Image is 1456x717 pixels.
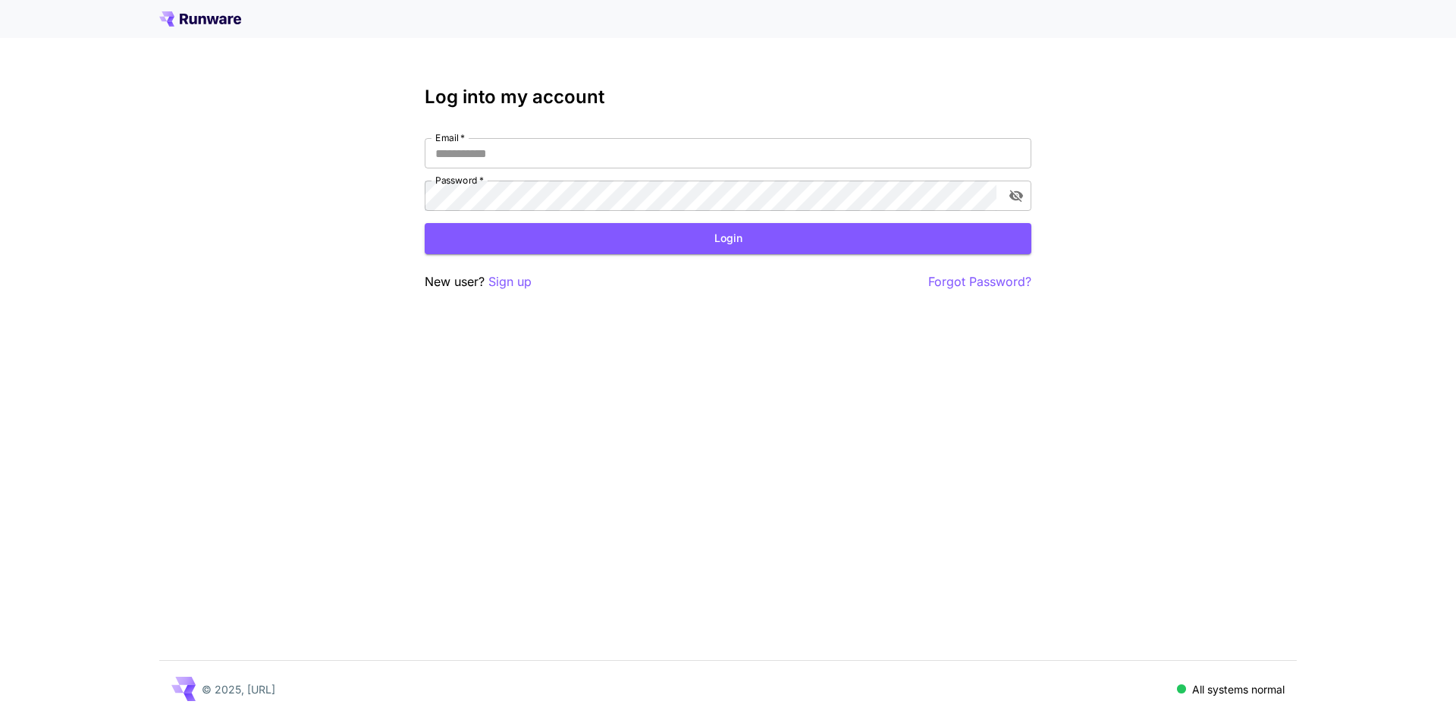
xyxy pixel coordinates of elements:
button: Forgot Password? [928,272,1031,291]
label: Email [435,131,465,144]
button: Sign up [488,272,532,291]
p: All systems normal [1192,681,1285,697]
button: toggle password visibility [1003,182,1030,209]
label: Password [435,174,484,187]
button: Login [425,223,1031,254]
p: © 2025, [URL] [202,681,275,697]
h3: Log into my account [425,86,1031,108]
p: New user? [425,272,532,291]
